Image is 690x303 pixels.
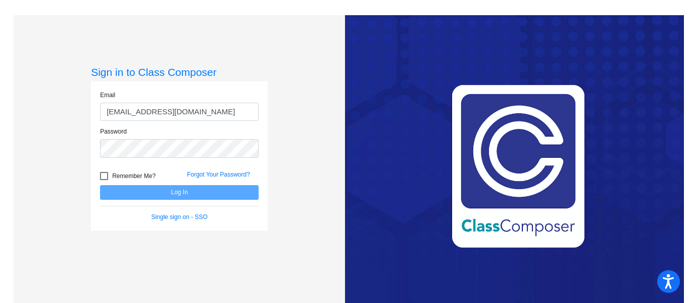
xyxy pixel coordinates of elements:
a: Forgot Your Password? [187,171,250,178]
label: Password [100,127,127,136]
h3: Sign in to Class Composer [91,66,268,78]
label: Email [100,91,115,100]
span: Remember Me? [112,170,156,182]
button: Log In [100,185,259,200]
a: Single sign on - SSO [151,213,207,221]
